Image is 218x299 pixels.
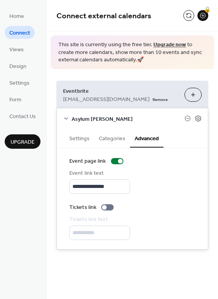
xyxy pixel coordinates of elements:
a: Design [5,59,31,72]
button: Categories [94,129,130,147]
a: Home [5,9,29,22]
span: Form [9,96,21,104]
button: Settings [65,129,94,147]
a: Settings [5,76,34,89]
span: Home [9,12,24,21]
span: Upgrade [11,138,35,146]
button: Advanced [130,129,163,148]
div: Tickets link [69,203,97,212]
span: Settings [9,79,30,87]
span: Eventbrite [63,87,178,95]
a: Upgrade now [153,40,186,50]
span: Remove [153,97,168,102]
span: Connect external calendars [56,9,151,24]
a: Views [5,43,28,56]
a: Form [5,93,26,106]
span: Asylum [PERSON_NAME] [72,115,185,123]
a: Connect [5,26,35,39]
span: [EMAIL_ADDRESS][DOMAIN_NAME] [63,95,149,103]
button: Upgrade [5,134,40,149]
span: Contact Us [9,113,36,121]
div: Event link text [69,169,128,177]
span: Views [9,46,24,54]
span: This site is currently using the free tier. to create more calendars, show more than 10 events an... [58,41,206,64]
span: Connect [9,29,30,37]
a: Contact Us [5,110,40,122]
span: Design [9,63,26,71]
div: Event page link [69,157,106,165]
